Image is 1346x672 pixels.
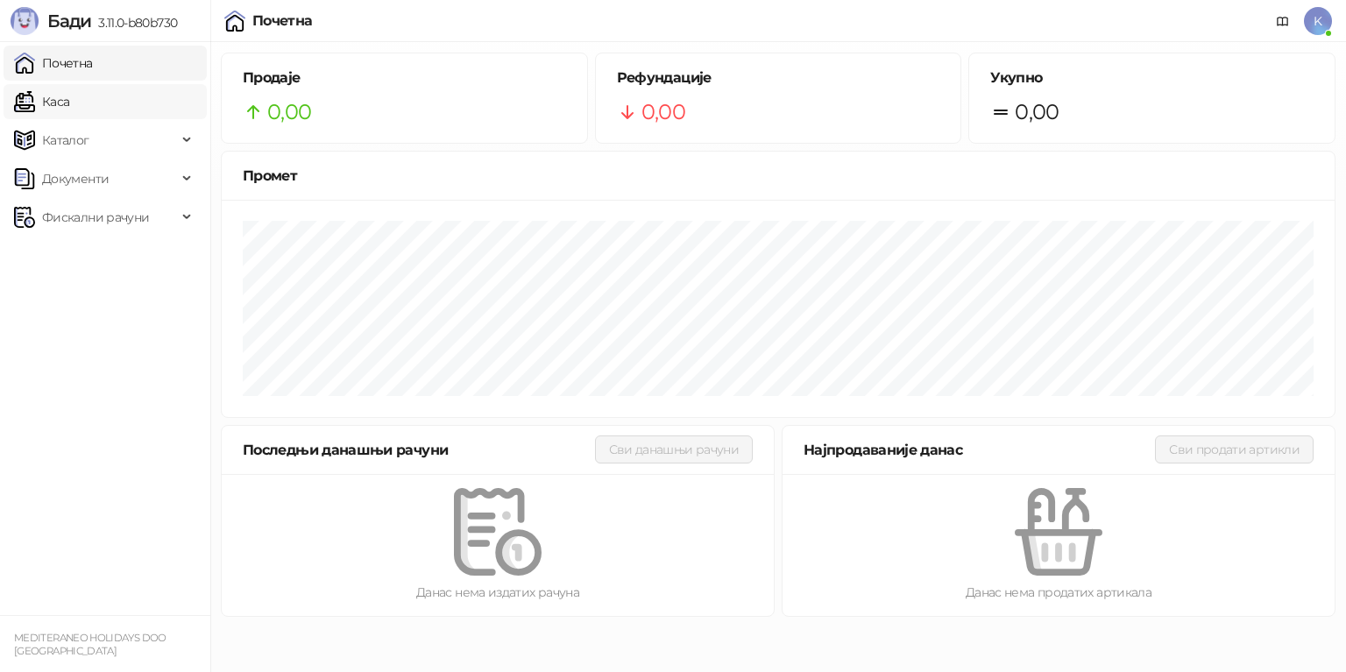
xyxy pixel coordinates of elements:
[267,95,311,129] span: 0,00
[252,14,313,28] div: Почетна
[1269,7,1297,35] a: Документација
[243,67,566,88] h5: Продаје
[250,583,746,602] div: Данас нема издатих рачуна
[91,15,177,31] span: 3.11.0-b80b730
[243,165,1314,187] div: Промет
[641,95,685,129] span: 0,00
[42,161,109,196] span: Документи
[804,439,1155,461] div: Најпродаваније данас
[243,439,595,461] div: Последњи данашњи рачуни
[617,67,940,88] h5: Рефундације
[1015,95,1059,129] span: 0,00
[42,200,149,235] span: Фискални рачуни
[11,7,39,35] img: Logo
[42,123,89,158] span: Каталог
[1155,435,1314,463] button: Сви продати артикли
[14,632,166,657] small: MEDITERANEO HOLIDAYS DOO [GEOGRAPHIC_DATA]
[990,67,1314,88] h5: Укупно
[14,84,69,119] a: Каса
[47,11,91,32] span: Бади
[14,46,93,81] a: Почетна
[595,435,753,463] button: Сви данашњи рачуни
[811,583,1307,602] div: Данас нема продатих артикала
[1304,7,1332,35] span: K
